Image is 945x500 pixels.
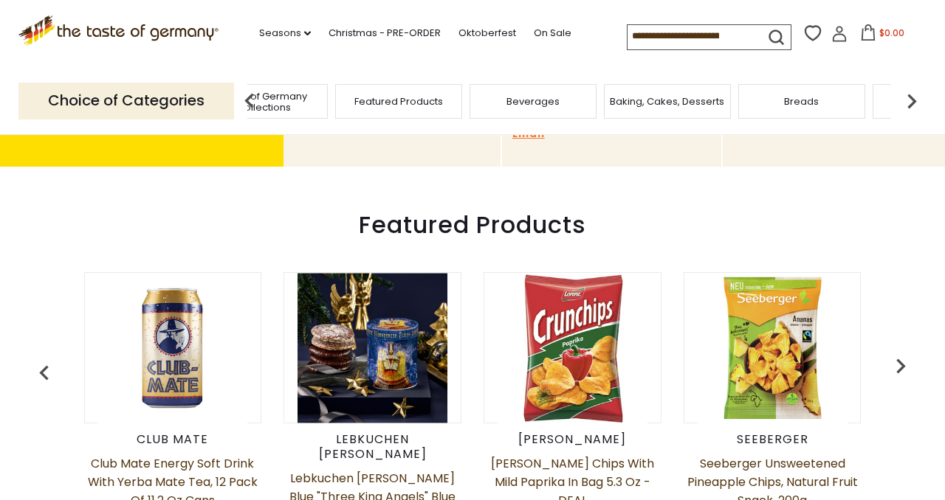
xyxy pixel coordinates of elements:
[484,432,661,447] div: [PERSON_NAME]
[458,25,516,41] a: Oktoberfest
[886,351,915,381] img: previous arrow
[534,25,571,41] a: On Sale
[329,25,441,41] a: Christmas - PRE-ORDER
[850,24,913,46] button: $0.00
[879,27,904,39] span: $0.00
[298,273,447,423] img: Lebkuchen Schmidt Blue
[18,83,234,119] p: Choice of Categories
[354,96,443,107] a: Featured Products
[283,432,461,462] div: Lebkuchen [PERSON_NAME]
[205,91,323,113] a: Taste of Germany Collections
[259,25,311,41] a: Seasons
[84,432,262,447] div: Club Mate
[684,432,862,447] div: Seeberger
[897,86,927,116] img: next arrow
[30,358,59,388] img: previous arrow
[235,86,264,116] img: previous arrow
[506,96,560,107] a: Beverages
[698,273,848,423] img: Seeberger Unsweetened Pineapple Chips, Natural Fruit Snack, 200g
[97,273,247,423] img: Club Mate Energy Soft Drink with Yerba Mate Tea, 12 pack of 11.2 oz cans
[784,96,819,107] a: Breads
[498,273,647,423] img: Lorenz Crunch Chips with Mild Paprika in Bag 5.3 oz - DEAL
[610,96,724,107] a: Baking, Cakes, Desserts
